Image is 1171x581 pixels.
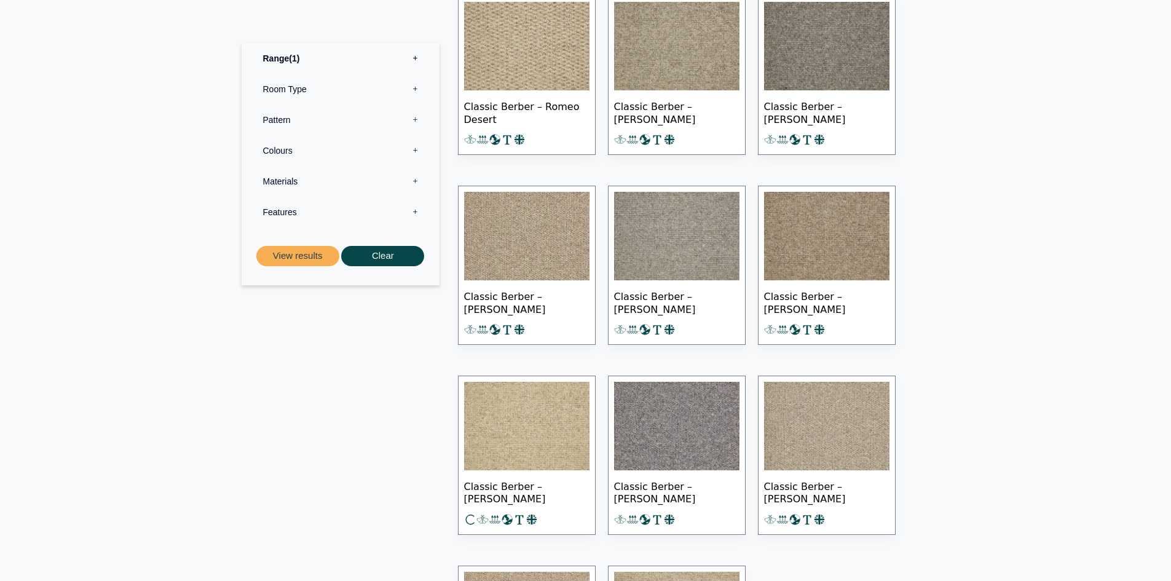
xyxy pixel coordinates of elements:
[251,166,430,197] label: Materials
[764,470,889,513] span: Classic Berber – [PERSON_NAME]
[458,376,596,535] a: Classic Berber – [PERSON_NAME]
[758,376,896,535] a: Classic Berber – [PERSON_NAME]
[251,43,430,74] label: Range
[289,53,299,63] span: 1
[464,280,589,323] span: Classic Berber – [PERSON_NAME]
[614,192,739,280] img: Classic Berber Juliet Pewter
[614,470,739,513] span: Classic Berber – [PERSON_NAME]
[251,74,430,105] label: Room Type
[614,2,739,90] img: Classic Berber Juliet Walnut
[251,135,430,166] label: Colours
[764,382,889,470] img: Classic Berber - Juliet Limestone
[608,376,746,535] a: Classic Berber – [PERSON_NAME]
[251,197,430,227] label: Features
[608,186,746,345] a: Classic Berber – [PERSON_NAME]
[464,90,589,133] span: Classic Berber – Romeo Desert
[251,105,430,135] label: Pattern
[758,186,896,345] a: Classic Berber – [PERSON_NAME]
[458,186,596,345] a: Classic Berber – [PERSON_NAME]
[764,2,889,90] img: Classic Berber Juliet Slate
[464,470,589,513] span: Classic Berber – [PERSON_NAME]
[764,90,889,133] span: Classic Berber – [PERSON_NAME]
[464,2,589,90] img: Classic Berber Romeo Desert
[614,280,739,323] span: Classic Berber – [PERSON_NAME]
[341,246,424,266] button: Clear
[256,246,339,266] button: View results
[764,280,889,323] span: Classic Berber – [PERSON_NAME]
[614,90,739,133] span: Classic Berber – [PERSON_NAME]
